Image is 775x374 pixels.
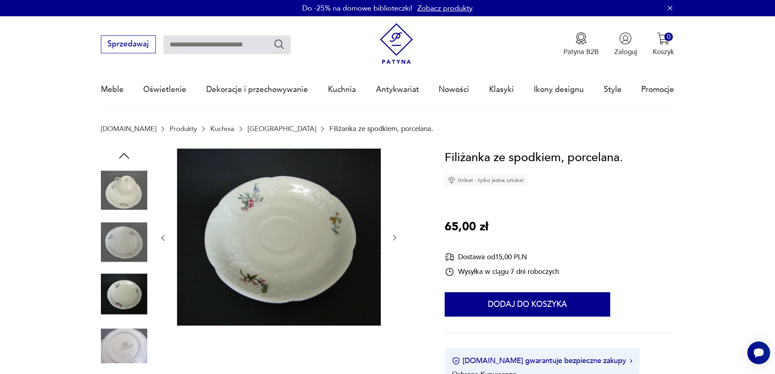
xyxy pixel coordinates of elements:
[445,252,454,262] img: Ikona dostawy
[210,125,234,133] a: Kuchnia
[614,47,637,57] p: Zaloguj
[563,47,599,57] p: Patyna B2B
[575,32,587,45] img: Ikona medalu
[273,38,285,50] button: Szukaj
[452,356,632,366] button: [DOMAIN_NAME] gwarantuje bezpieczne zakupy
[641,71,674,108] a: Promocje
[101,271,147,317] img: Zdjęcie produktu Filiżanka ze spodkiem, porcelana.
[657,32,670,45] img: Ikona koszyka
[101,71,124,108] a: Meble
[563,32,599,57] button: Patyna B2B
[448,177,455,184] img: Ikona diamentu
[101,219,147,265] img: Zdjęcie produktu Filiżanka ze spodkiem, porcelana.
[604,71,622,108] a: Style
[534,71,584,108] a: Ikony designu
[445,267,559,277] div: Wysyłka w ciągu 7 dni roboczych
[101,42,156,48] a: Sprzedawaj
[101,35,156,53] button: Sprzedawaj
[376,71,419,108] a: Antykwariat
[445,174,527,186] div: Unikat - tylko jedna sztuka!
[614,32,637,57] button: Zaloguj
[445,149,623,167] h1: Filiżanka ze spodkiem, porcelana.
[445,292,610,317] button: Dodaj do koszyka
[747,341,770,364] iframe: Smartsupp widget button
[489,71,514,108] a: Klasyki
[452,357,460,365] img: Ikona certyfikatu
[302,3,413,13] p: Do -25% na domowe biblioteczki!
[563,32,599,57] a: Ikona medaluPatyna B2B
[619,32,632,45] img: Ikonka użytkownika
[439,71,469,108] a: Nowości
[101,125,156,133] a: [DOMAIN_NAME]
[248,125,316,133] a: [GEOGRAPHIC_DATA]
[653,32,674,57] button: 0Koszyk
[143,71,186,108] a: Oświetlenie
[376,23,417,64] img: Patyna - sklep z meblami i dekoracjami vintage
[664,33,673,41] div: 0
[653,47,674,57] p: Koszyk
[630,359,632,363] img: Ikona strzałki w prawo
[206,71,308,108] a: Dekoracje i przechowywanie
[177,149,381,326] img: Zdjęcie produktu Filiżanka ze spodkiem, porcelana.
[445,218,488,236] p: 65,00 zł
[445,252,559,262] div: Dostawa od 15,00 PLN
[330,125,433,133] p: Filiżanka ze spodkiem, porcelana.
[101,323,147,369] img: Zdjęcie produktu Filiżanka ze spodkiem, porcelana.
[101,167,147,214] img: Zdjęcie produktu Filiżanka ze spodkiem, porcelana.
[328,71,356,108] a: Kuchnia
[417,3,473,13] a: Zobacz produkty
[170,125,197,133] a: Produkty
